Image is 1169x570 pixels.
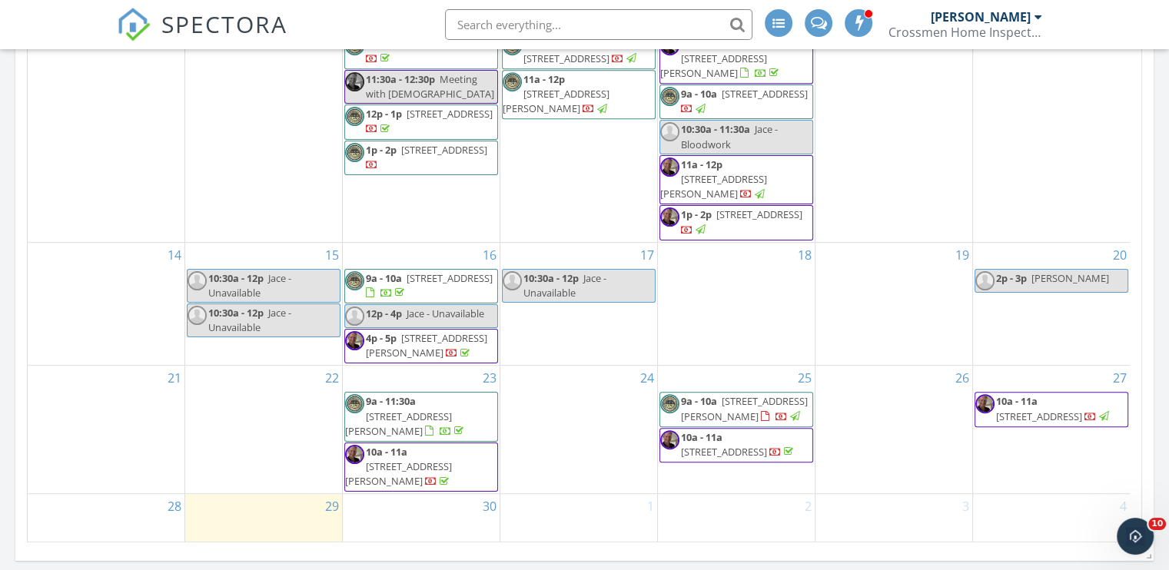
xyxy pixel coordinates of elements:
[681,394,808,423] span: [STREET_ADDRESS][PERSON_NAME]
[344,34,498,68] a: 9a - 10a [STREET_ADDRESS]
[644,494,657,519] a: Go to October 1, 2025
[681,394,717,408] span: 9a - 10a
[322,243,342,267] a: Go to September 15, 2025
[952,243,972,267] a: Go to September 19, 2025
[660,394,679,413] img: 23lowresolutionforwebpng1545171516.png
[366,331,487,360] a: 4p - 5p [STREET_ADDRESS][PERSON_NAME]
[117,8,151,41] img: The Best Home Inspection Software - Spectora
[366,394,416,408] span: 9a - 11:30a
[28,8,185,242] td: Go to September 7, 2025
[345,459,452,488] span: [STREET_ADDRESS][PERSON_NAME]
[660,51,767,80] span: [STREET_ADDRESS][PERSON_NAME]
[28,242,185,366] td: Go to September 14, 2025
[681,445,767,459] span: [STREET_ADDRESS]
[681,87,717,101] span: 9a - 10a
[657,494,815,545] td: Go to October 2, 2025
[681,157,722,171] span: 11a - 12p
[681,207,802,236] a: 1p - 2p [STREET_ADDRESS]
[523,271,579,285] span: 10:30a - 12p
[366,72,435,86] span: 11:30a - 12:30p
[366,271,493,300] a: 9a - 10a [STREET_ADDRESS]
[28,494,185,545] td: Go to September 28, 2025
[523,36,639,65] a: 10a - 11a [STREET_ADDRESS]
[660,36,782,79] a: 8a - 10:30a [STREET_ADDRESS][PERSON_NAME]
[185,8,343,242] td: Go to September 8, 2025
[185,494,343,545] td: Go to September 29, 2025
[500,8,658,242] td: Go to September 10, 2025
[1110,366,1130,390] a: Go to September 27, 2025
[975,394,995,413] img: e43b691bdace4c53a0f993d159c353d5.jpeg
[185,242,343,366] td: Go to September 15, 2025
[366,445,407,459] span: 10a - 11a
[681,87,808,115] a: 9a - 10a [STREET_ADDRESS]
[480,243,500,267] a: Go to September 16, 2025
[208,271,264,285] span: 10:30a - 12p
[659,205,813,240] a: 1p - 2p [STREET_ADDRESS]
[28,366,185,494] td: Go to September 21, 2025
[366,143,487,171] a: 1p - 2p [STREET_ADDRESS]
[503,72,609,115] a: 11a - 12p [STREET_ADDRESS][PERSON_NAME]
[660,207,679,227] img: e43b691bdace4c53a0f993d159c353d5.jpeg
[657,8,815,242] td: Go to September 11, 2025
[972,242,1130,366] td: Go to September 20, 2025
[208,271,291,300] span: Jace - Unavailable
[401,143,487,157] span: [STREET_ADDRESS]
[996,271,1027,285] span: 2p - 3p
[660,157,767,200] a: 11a - 12p [STREET_ADDRESS][PERSON_NAME]
[208,306,264,320] span: 10:30a - 12p
[931,9,1031,25] div: [PERSON_NAME]
[344,141,498,175] a: 1p - 2p [STREET_ADDRESS]
[502,70,656,120] a: 11a - 12p [STREET_ADDRESS][PERSON_NAME]
[972,494,1130,545] td: Go to October 4, 2025
[660,157,679,177] img: e43b691bdace4c53a0f993d159c353d5.jpeg
[366,307,402,320] span: 12p - 4p
[500,366,658,494] td: Go to September 24, 2025
[345,409,452,438] span: [STREET_ADDRESS][PERSON_NAME]
[345,307,364,326] img: default-user-f0147aede5fd5fa78ca7ade42f37bd4542148d508eef1c3d3ea960f66861d68b.jpg
[500,494,658,545] td: Go to October 1, 2025
[188,271,207,290] img: default-user-f0147aede5fd5fa78ca7ade42f37bd4542148d508eef1c3d3ea960f66861d68b.jpg
[681,207,712,221] span: 1p - 2p
[815,494,972,545] td: Go to October 3, 2025
[659,428,813,462] a: 10a - 11a [STREET_ADDRESS]
[188,306,207,325] img: default-user-f0147aede5fd5fa78ca7ade42f37bd4542148d508eef1c3d3ea960f66861d68b.jpg
[795,366,815,390] a: Go to September 25, 2025
[795,243,815,267] a: Go to September 18, 2025
[681,430,796,459] a: 10a - 11a [STREET_ADDRESS]
[345,445,452,488] a: 10a - 11a [STREET_ADDRESS][PERSON_NAME]
[1117,494,1130,519] a: Go to October 4, 2025
[952,366,972,390] a: Go to September 26, 2025
[996,409,1082,423] span: [STREET_ADDRESS]
[659,155,813,205] a: 11a - 12p [STREET_ADDRESS][PERSON_NAME]
[722,87,808,101] span: [STREET_ADDRESS]
[345,394,467,437] a: 9a - 11:30a [STREET_ADDRESS][PERSON_NAME]
[366,107,402,121] span: 12p - 1p
[500,242,658,366] td: Go to September 17, 2025
[802,494,815,519] a: Go to October 2, 2025
[345,72,364,91] img: e43b691bdace4c53a0f993d159c353d5.jpeg
[523,72,565,86] span: 11a - 12p
[164,366,184,390] a: Go to September 21, 2025
[888,25,1042,40] div: Crossmen Home Inspections
[659,85,813,119] a: 9a - 10a [STREET_ADDRESS]
[480,494,500,519] a: Go to September 30, 2025
[975,392,1128,426] a: 10a - 11a [STREET_ADDRESS]
[657,242,815,366] td: Go to September 18, 2025
[343,242,500,366] td: Go to September 16, 2025
[445,9,752,40] input: Search everything...
[407,307,484,320] span: Jace - Unavailable
[366,36,493,65] a: 9a - 10a [STREET_ADDRESS]
[681,394,808,423] a: 9a - 10a [STREET_ADDRESS][PERSON_NAME]
[480,366,500,390] a: Go to September 23, 2025
[322,366,342,390] a: Go to September 22, 2025
[659,392,813,426] a: 9a - 10a [STREET_ADDRESS][PERSON_NAME]
[1110,243,1130,267] a: Go to September 20, 2025
[117,21,287,53] a: SPECTORA
[366,271,402,285] span: 9a - 10a
[345,331,364,350] img: e43b691bdace4c53a0f993d159c353d5.jpeg
[815,366,972,494] td: Go to September 26, 2025
[1148,518,1166,530] span: 10
[523,271,606,300] span: Jace - Unavailable
[502,34,656,68] a: 10a - 11a [STREET_ADDRESS]
[345,143,364,162] img: 23lowresolutionforwebpng1545171516.png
